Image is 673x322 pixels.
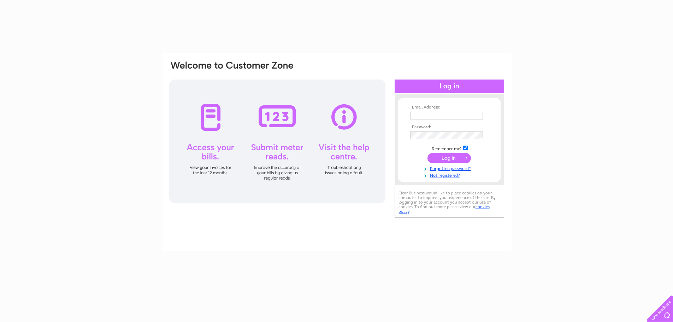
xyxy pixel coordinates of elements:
input: Submit [427,153,471,163]
a: Forgotten password? [410,165,490,171]
a: cookies policy [399,204,490,214]
th: Password: [408,125,490,130]
td: Remember me? [408,145,490,152]
div: Clear Business would like to place cookies on your computer to improve your experience of the sit... [395,187,504,218]
th: Email Address: [408,105,490,110]
a: Not registered? [410,171,490,178]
